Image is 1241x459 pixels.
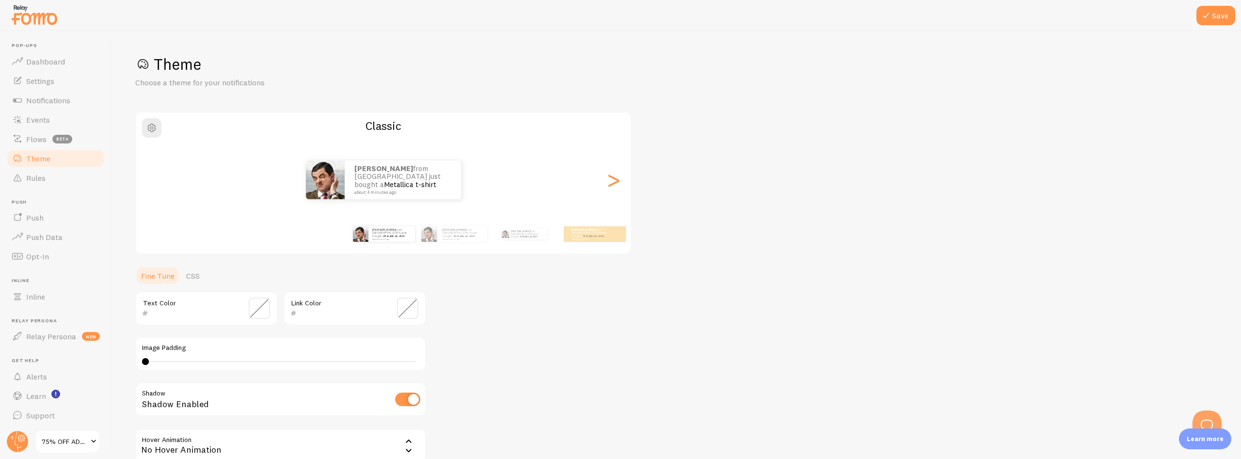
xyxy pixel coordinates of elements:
[372,238,410,240] small: about 4 minutes ago
[1179,428,1231,449] div: Learn more
[6,168,106,188] a: Rules
[6,110,106,129] a: Events
[6,287,106,306] a: Inline
[511,229,543,239] p: from [GEOGRAPHIC_DATA] just bought a
[10,2,59,27] img: fomo-relay-logo-orange.svg
[135,266,180,285] a: Fine Tune
[12,318,106,324] span: Relay Persona
[26,292,45,301] span: Inline
[354,165,451,195] p: from [GEOGRAPHIC_DATA] just bought a
[35,430,100,453] a: 75% OFF ADS Tag: Redeemed Special Offer
[135,77,368,88] p: Choose a theme for your notifications
[354,190,448,195] small: about 4 minutes ago
[26,95,70,105] span: Notifications
[583,234,604,238] a: Metallica t-shirt
[26,332,76,341] span: Relay Persona
[6,52,106,71] a: Dashboard
[26,411,55,420] span: Support
[353,226,368,242] img: Fomo
[6,129,106,149] a: Flows beta
[1187,434,1224,443] p: Learn more
[12,43,106,49] span: Pop-ups
[26,213,44,222] span: Push
[521,235,537,238] a: Metallica t-shirt
[42,436,88,447] span: 75% OFF ADS Tag: Redeemed Special Offer
[26,57,65,66] span: Dashboard
[6,208,106,227] a: Push
[443,228,466,232] strong: [PERSON_NAME]
[26,173,46,183] span: Rules
[354,164,413,173] strong: [PERSON_NAME]
[142,344,419,352] label: Image Padding
[52,135,72,143] span: beta
[26,391,46,401] span: Learn
[135,382,426,418] div: Shadow Enabled
[136,118,631,133] h2: Classic
[26,115,50,125] span: Events
[454,234,475,238] a: Metallica t-shirt
[26,76,54,86] span: Settings
[6,227,106,247] a: Push Data
[26,372,47,381] span: Alerts
[6,149,106,168] a: Theme
[372,228,411,240] p: from [GEOGRAPHIC_DATA] just bought a
[384,234,405,238] a: Metallica t-shirt
[51,390,60,398] svg: <p>Watch New Feature Tutorials!</p>
[511,230,530,233] strong: [PERSON_NAME]
[572,238,609,240] small: about 4 minutes ago
[372,228,396,232] strong: [PERSON_NAME]
[572,228,610,240] p: from [GEOGRAPHIC_DATA] just bought a
[135,54,1218,74] h1: Theme
[572,228,595,232] strong: [PERSON_NAME]
[12,278,106,284] span: Inline
[306,160,345,199] img: Fomo
[6,406,106,425] a: Support
[6,386,106,406] a: Learn
[384,180,436,189] a: Metallica t-shirt
[12,199,106,206] span: Push
[26,252,49,261] span: Opt-In
[443,228,483,240] p: from [GEOGRAPHIC_DATA] just bought a
[1193,411,1222,440] iframe: Help Scout Beacon - Open
[6,91,106,110] a: Notifications
[501,230,509,238] img: Fomo
[82,332,100,341] span: new
[180,266,206,285] a: CSS
[6,327,106,346] a: Relay Persona new
[26,134,47,144] span: Flows
[6,71,106,91] a: Settings
[26,232,63,242] span: Push Data
[421,226,437,242] img: Fomo
[12,358,106,364] span: Get Help
[607,145,619,215] div: Next slide
[26,154,50,163] span: Theme
[443,238,482,240] small: about 4 minutes ago
[6,367,106,386] a: Alerts
[6,247,106,266] a: Opt-In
